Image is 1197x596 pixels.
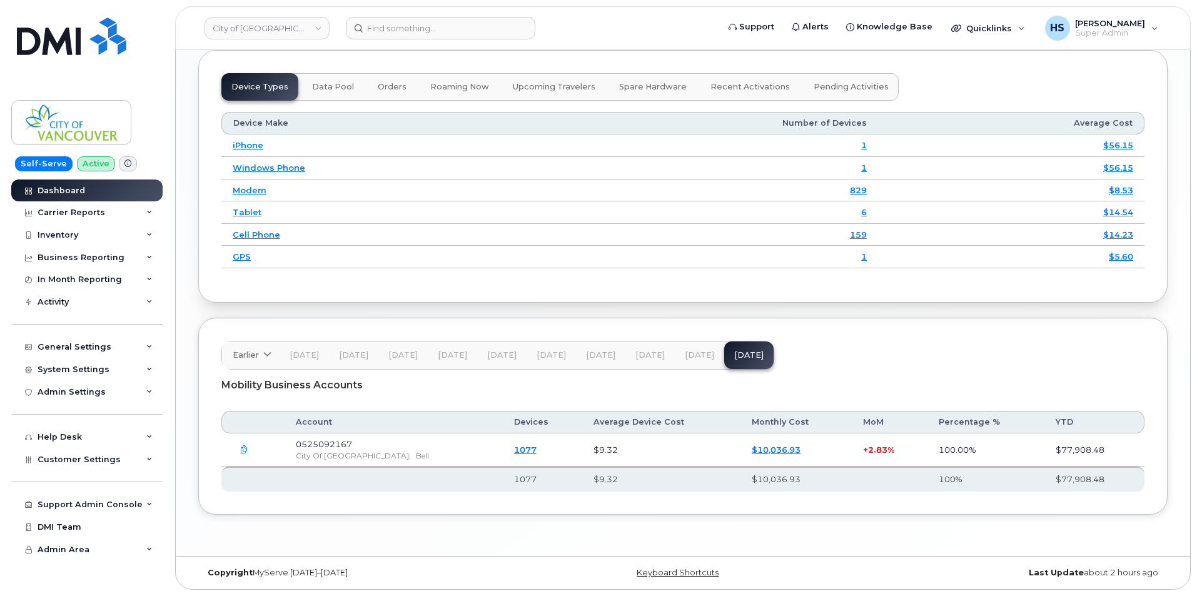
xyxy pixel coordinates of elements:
th: Average Device Cost [582,411,740,433]
strong: Last Update [1029,568,1084,577]
span: [DATE] [537,350,566,360]
th: $77,908.48 [1044,467,1144,492]
td: $77,908.48 [1044,433,1144,467]
span: Knowledge Base [857,21,932,33]
td: 100.00% [927,433,1045,467]
span: [DATE] [586,350,615,360]
span: [DATE] [388,350,418,360]
span: Support [739,21,774,33]
th: YTD [1044,411,1144,433]
span: City Of [GEOGRAPHIC_DATA], [296,451,411,460]
a: $14.23 [1103,230,1133,240]
span: Earlier [233,349,259,361]
span: Bell [416,451,429,460]
div: Mobility Business Accounts [221,370,1144,401]
span: Alerts [802,21,829,33]
span: 2.83% [868,445,894,455]
td: $9.32 [582,433,740,467]
input: Find something... [346,17,535,39]
a: $8.53 [1109,185,1133,195]
span: Recent Activations [710,82,790,92]
a: iPhone [233,140,263,150]
span: HS [1050,21,1064,36]
a: Tablet [233,207,261,217]
a: Knowledge Base [837,14,941,39]
span: Pending Activities [814,82,889,92]
a: City of Vancouver [205,17,330,39]
span: [DATE] [635,350,665,360]
strong: Copyright [208,568,253,577]
a: 1 [861,251,867,261]
th: Percentage % [927,411,1045,433]
span: [DATE] [487,350,517,360]
a: Earlier [222,341,280,369]
div: Quicklinks [942,16,1034,41]
span: Quicklinks [966,23,1012,33]
span: + [863,445,868,455]
span: Upcoming Travelers [513,82,595,92]
a: Alerts [783,14,837,39]
span: Roaming Now [430,82,489,92]
th: $10,036.93 [740,467,852,492]
th: Monthly Cost [740,411,852,433]
th: Account [285,411,503,433]
th: MoM [852,411,927,433]
span: [DATE] [438,350,467,360]
div: about 2 hours ago [844,568,1168,578]
span: Super Admin [1075,28,1145,38]
a: Windows Phone [233,163,305,173]
a: 1 [861,163,867,173]
a: 829 [850,185,867,195]
span: Orders [378,82,407,92]
span: [PERSON_NAME] [1075,18,1145,28]
th: Devices [503,411,582,433]
th: 100% [927,467,1045,492]
a: $14.54 [1103,207,1133,217]
th: Number of Devices [530,112,878,134]
span: [DATE] [290,350,319,360]
div: Heather Space [1036,16,1167,41]
a: $10,036.93 [752,445,801,455]
a: 159 [850,230,867,240]
a: 1077 [514,445,537,455]
span: [DATE] [685,350,714,360]
span: Data Pool [312,82,354,92]
a: Cell Phone [233,230,280,240]
th: $9.32 [582,467,740,492]
th: 1077 [503,467,582,492]
a: $56.15 [1103,163,1133,173]
a: 1 [861,140,867,150]
a: 6 [861,207,867,217]
a: Support [720,14,783,39]
a: $5.60 [1109,251,1133,261]
div: MyServe [DATE]–[DATE] [198,568,522,578]
a: GPS [233,251,251,261]
th: Device Make [221,112,530,134]
span: [DATE] [339,350,368,360]
a: $56.15 [1103,140,1133,150]
a: Modem [233,185,266,195]
th: Average Cost [878,112,1144,134]
a: Keyboard Shortcuts [637,568,719,577]
span: 0525092167 [296,439,352,449]
span: Spare Hardware [619,82,687,92]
